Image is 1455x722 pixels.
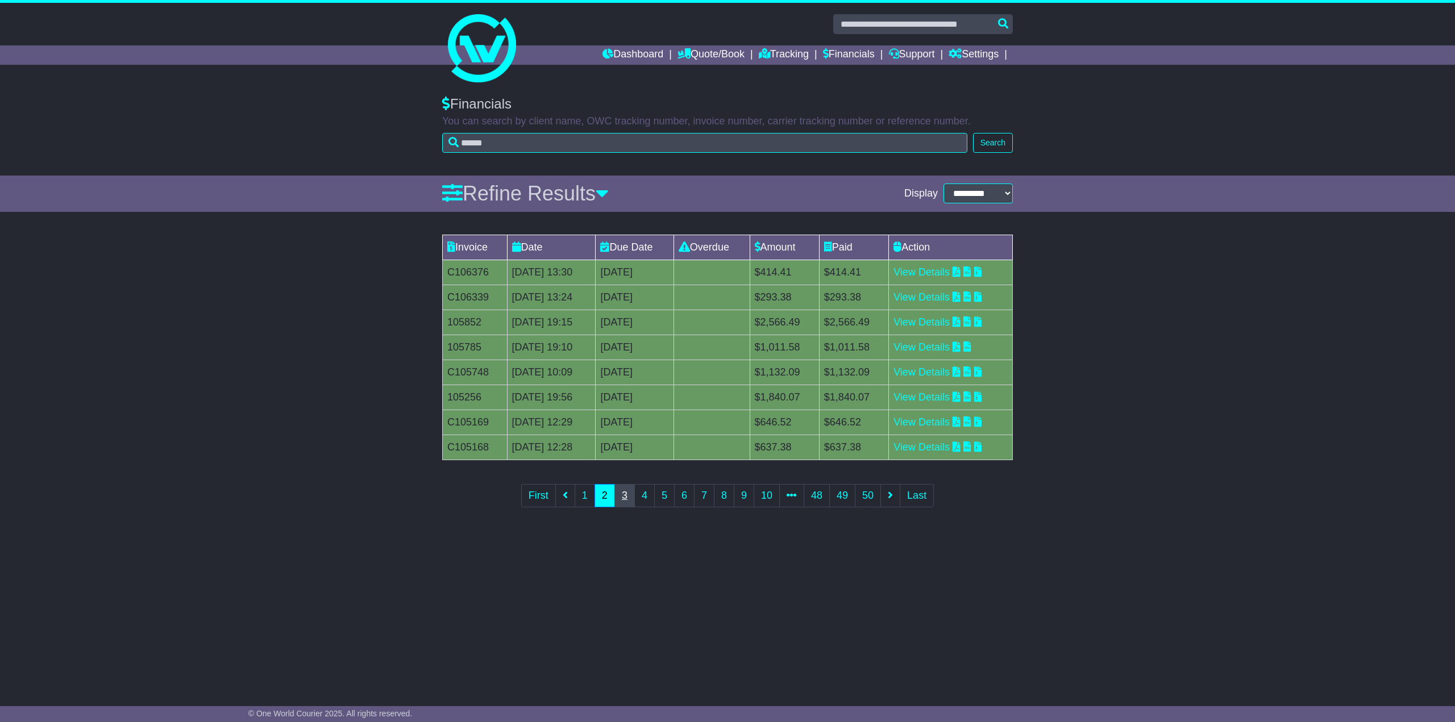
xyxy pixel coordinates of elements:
[674,235,750,260] td: Overdue
[754,484,780,507] a: 10
[819,285,888,310] td: $293.38
[750,260,819,285] td: $414.41
[507,335,596,360] td: [DATE] 19:10
[677,45,745,65] a: Quote/Book
[819,360,888,385] td: $1,132.09
[596,310,674,335] td: [DATE]
[507,260,596,285] td: [DATE] 13:30
[829,484,855,507] a: 49
[819,235,888,260] td: Paid
[442,115,1013,128] p: You can search by client name, OWC tracking number, invoice number, carrier tracking number or re...
[750,435,819,460] td: $637.38
[750,335,819,360] td: $1,011.58
[759,45,809,65] a: Tracking
[507,285,596,310] td: [DATE] 13:24
[819,260,888,285] td: $414.41
[442,96,1013,112] div: Financials
[674,484,695,507] a: 6
[973,133,1013,153] button: Search
[804,484,830,507] a: 48
[443,435,508,460] td: C105168
[595,484,615,507] a: 2
[893,441,950,453] a: View Details
[819,310,888,335] td: $2,566.49
[596,285,674,310] td: [DATE]
[634,484,655,507] a: 4
[714,484,734,507] a: 8
[893,416,950,428] a: View Details
[596,335,674,360] td: [DATE]
[750,310,819,335] td: $2,566.49
[750,360,819,385] td: $1,132.09
[893,391,950,403] a: View Details
[893,266,950,278] a: View Details
[750,410,819,435] td: $646.52
[596,410,674,435] td: [DATE]
[819,385,888,410] td: $1,840.07
[596,260,674,285] td: [DATE]
[442,182,609,205] a: Refine Results
[443,335,508,360] td: 105785
[443,235,508,260] td: Invoice
[596,235,674,260] td: Due Date
[443,360,508,385] td: C105748
[507,410,596,435] td: [DATE] 12:29
[750,235,819,260] td: Amount
[819,435,888,460] td: $637.38
[443,310,508,335] td: 105852
[507,235,596,260] td: Date
[443,260,508,285] td: C106376
[694,484,714,507] a: 7
[889,45,935,65] a: Support
[507,360,596,385] td: [DATE] 10:09
[654,484,675,507] a: 5
[614,484,635,507] a: 3
[575,484,595,507] a: 1
[900,484,934,507] a: Last
[855,484,881,507] a: 50
[602,45,663,65] a: Dashboard
[819,410,888,435] td: $646.52
[904,187,938,200] span: Display
[819,335,888,360] td: $1,011.58
[823,45,875,65] a: Financials
[507,435,596,460] td: [DATE] 12:28
[443,285,508,310] td: C106339
[507,310,596,335] td: [DATE] 19:15
[893,341,950,353] a: View Details
[893,291,950,303] a: View Details
[734,484,754,507] a: 9
[893,366,950,378] a: View Details
[443,385,508,410] td: 105256
[248,709,413,718] span: © One World Courier 2025. All rights reserved.
[596,435,674,460] td: [DATE]
[750,285,819,310] td: $293.38
[596,385,674,410] td: [DATE]
[893,316,950,328] a: View Details
[750,385,819,410] td: $1,840.07
[949,45,999,65] a: Settings
[443,410,508,435] td: C105169
[889,235,1013,260] td: Action
[507,385,596,410] td: [DATE] 19:56
[596,360,674,385] td: [DATE]
[521,484,556,507] a: First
